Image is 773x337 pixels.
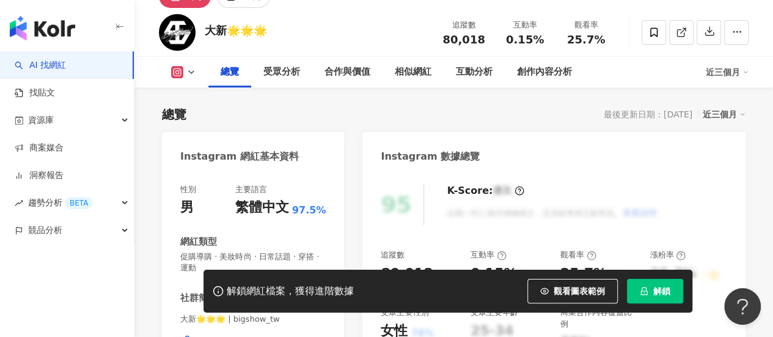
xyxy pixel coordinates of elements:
[471,307,518,318] div: 受眾主要年齡
[292,204,326,217] span: 97.5%
[15,169,64,182] a: 洞察報告
[15,142,64,154] a: 商案媒合
[28,217,62,244] span: 競品分析
[506,34,544,46] span: 0.15%
[65,197,93,209] div: BETA
[604,109,692,119] div: 最後更新日期：[DATE]
[560,264,607,283] div: 25.7%
[653,286,670,296] span: 解鎖
[517,65,572,80] div: 創作內容分析
[560,250,596,261] div: 觀看率
[324,65,370,80] div: 合作與價值
[563,19,609,31] div: 觀看率
[395,65,431,80] div: 相似網紅
[567,34,605,46] span: 25.7%
[180,150,299,163] div: Instagram 網紅基本資料
[263,65,300,80] div: 受眾分析
[381,250,405,261] div: 追蹤數
[235,184,267,195] div: 主要語言
[502,19,548,31] div: 互動率
[554,286,605,296] span: 觀看圖表範例
[471,264,517,283] div: 0.15%
[627,279,683,303] button: 解鎖
[640,287,648,295] span: lock
[442,33,485,46] span: 80,018
[162,106,186,123] div: 總覽
[650,250,686,261] div: 漲粉率
[180,314,326,325] span: 大新🌟🌟🌟 | bigshow_tw
[381,264,433,283] div: 80,018
[159,14,196,51] img: KOL Avatar
[10,16,75,40] img: logo
[15,199,23,207] span: rise
[381,150,480,163] div: Instagram 數據總覽
[560,307,638,329] div: 商業合作內容覆蓋比例
[527,279,618,303] button: 觀看圖表範例
[15,87,55,99] a: 找貼文
[235,198,289,217] div: 繁體中文
[180,184,196,195] div: 性別
[28,106,54,134] span: 資源庫
[381,307,428,318] div: 受眾主要性別
[28,189,93,217] span: 趨勢分析
[227,285,354,298] div: 解鎖網紅檔案，獲得進階數據
[180,251,326,273] span: 促購導購 · 美妝時尚 · 日常話題 · 穿搭 · 運動
[456,65,493,80] div: 互動分析
[471,250,507,261] div: 互動率
[447,184,524,198] div: K-Score :
[180,198,194,217] div: 男
[205,23,267,38] div: 大新🌟🌟🌟
[441,19,487,31] div: 追蹤數
[15,59,66,72] a: searchAI 找網紅
[180,235,217,248] div: 網紅類型
[221,65,239,80] div: 總覽
[703,106,746,122] div: 近三個月
[706,62,749,82] div: 近三個月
